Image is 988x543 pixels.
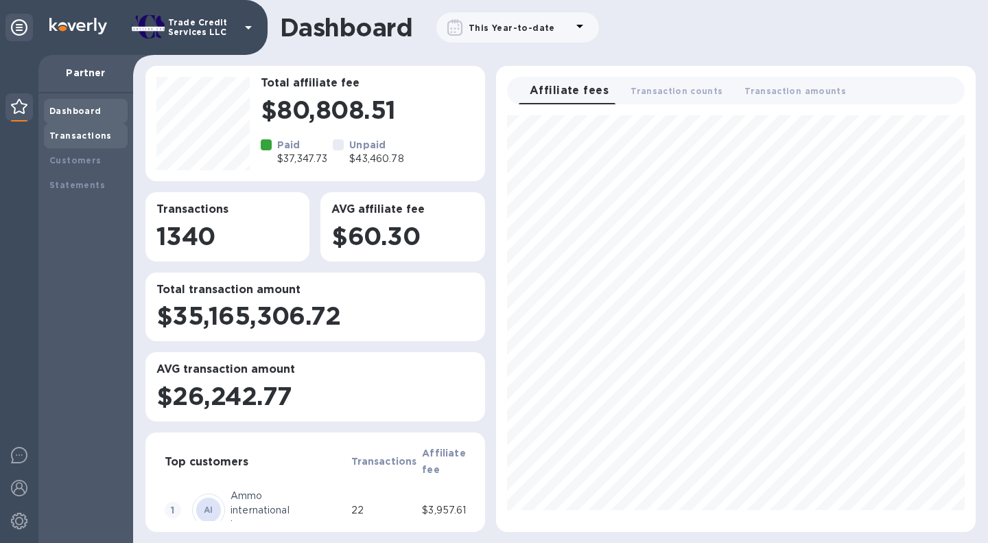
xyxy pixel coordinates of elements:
h1: $80,808.51 [261,95,474,124]
p: Trade Credit Services LLC [168,18,237,37]
h1: Dashboard [280,13,412,42]
h3: Total transaction amount [156,284,474,297]
h3: Total affiliate fee [261,77,474,90]
b: Transactions [49,130,112,141]
h1: 1340 [156,222,298,251]
span: Affiliate fees [530,81,609,100]
span: Transaction counts [631,84,722,98]
span: Transactions [351,453,417,470]
img: Partner [11,99,27,114]
div: inc [231,518,346,532]
b: Customers [49,155,102,165]
span: Affiliate fee [422,445,471,478]
div: $3,957.61 [422,503,471,518]
p: Partner [49,66,122,80]
h1: $35,165,306.72 [156,301,474,330]
b: This Year-to-date [469,23,555,33]
p: Paid [277,138,327,152]
span: 1 [165,502,181,518]
img: Logo [49,18,107,34]
b: Dashboard [49,106,102,116]
b: Statements [49,180,105,190]
h3: Top customers [165,456,248,469]
b: Affiliate fee [422,448,465,475]
div: Ammo [231,489,346,503]
div: 22 [351,503,417,518]
b: AI [204,505,213,515]
span: Transaction amounts [744,84,846,98]
h3: Transactions [156,203,298,216]
p: Unpaid [349,138,403,152]
h1: $26,242.77 [156,382,474,411]
h1: $60.30 [331,222,473,251]
div: Unpin categories [5,14,33,41]
b: Transactions [351,456,417,467]
p: $37,347.73 [277,152,327,166]
div: international [231,503,346,518]
p: $43,460.78 [349,152,403,166]
h3: AVG affiliate fee [331,203,473,216]
h3: AVG transaction amount [156,363,474,376]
